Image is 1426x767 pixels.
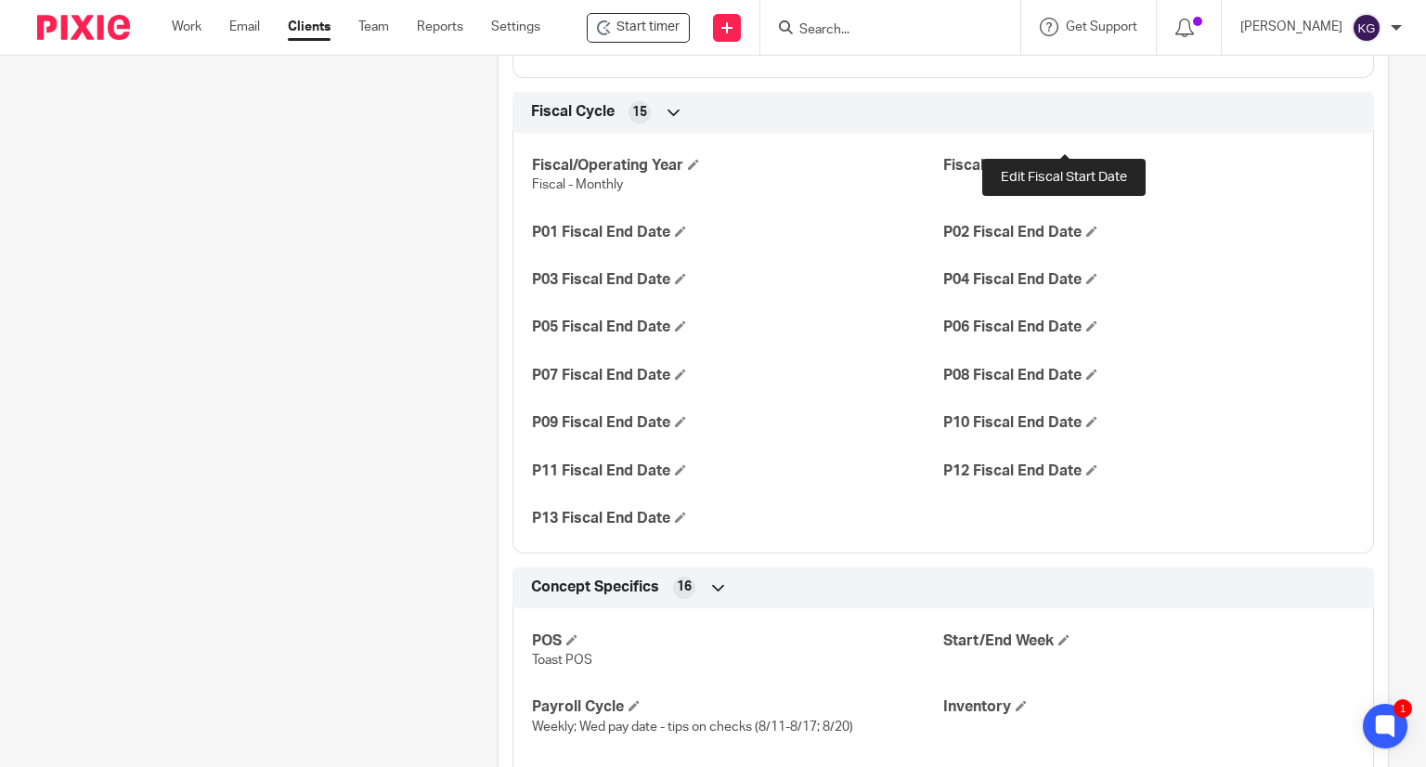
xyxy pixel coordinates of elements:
[532,509,943,528] h4: P13 Fiscal End Date
[288,18,331,36] a: Clients
[943,156,1355,175] h4: Fiscal Start Date
[358,18,389,36] a: Team
[532,413,943,433] h4: P09 Fiscal End Date
[37,15,130,40] img: Pixie
[532,697,943,717] h4: Payroll Cycle
[616,18,680,37] span: Start timer
[943,461,1355,481] h4: P12 Fiscal End Date
[417,18,463,36] a: Reports
[1352,13,1381,43] img: svg%3E
[172,18,201,36] a: Work
[943,270,1355,290] h4: P04 Fiscal End Date
[532,461,943,481] h4: P11 Fiscal End Date
[943,366,1355,385] h4: P08 Fiscal End Date
[532,270,943,290] h4: P03 Fiscal End Date
[943,697,1355,717] h4: Inventory
[531,578,659,597] span: Concept Specifics
[532,318,943,337] h4: P05 Fiscal End Date
[943,318,1355,337] h4: P06 Fiscal End Date
[532,654,592,667] span: Toast POS
[1240,18,1342,36] p: [PERSON_NAME]
[532,721,853,734] span: Weekly; Wed pay date - tips on checks (8/11-8/17; 8/20)
[532,366,943,385] h4: P07 Fiscal End Date
[532,178,623,191] span: Fiscal - Monthly
[491,18,540,36] a: Settings
[532,631,943,651] h4: POS
[943,631,1355,651] h4: Start/End Week
[1394,699,1412,718] div: 1
[532,223,943,242] h4: P01 Fiscal End Date
[531,102,615,122] span: Fiscal Cycle
[532,156,943,175] h4: Fiscal/Operating Year
[1066,20,1137,33] span: Get Support
[587,13,690,43] div: Cachapas Y Mas / Titi's Empanadas
[677,578,692,596] span: 16
[943,413,1355,433] h4: P10 Fiscal End Date
[632,103,647,122] span: 15
[797,22,965,39] input: Search
[943,223,1355,242] h4: P02 Fiscal End Date
[229,18,260,36] a: Email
